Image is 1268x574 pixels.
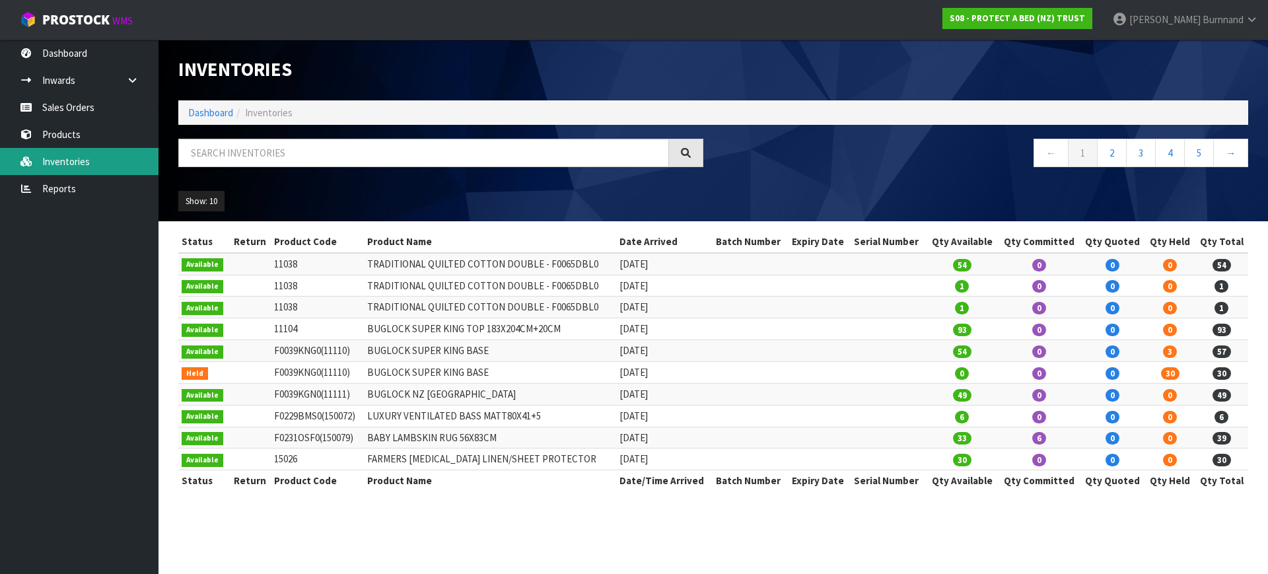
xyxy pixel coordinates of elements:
[1215,302,1228,314] span: 1
[998,470,1080,491] th: Qty Committed
[1161,367,1180,380] span: 30
[713,470,789,491] th: Batch Number
[616,405,713,427] td: [DATE]
[998,231,1080,252] th: Qty Committed
[1106,454,1119,466] span: 0
[1184,139,1214,167] a: 5
[1145,470,1195,491] th: Qty Held
[616,231,713,252] th: Date Arrived
[42,11,110,28] span: ProStock
[616,362,713,384] td: [DATE]
[364,253,616,275] td: TRADITIONAL QUILTED COTTON DOUBLE - F0065DBL0
[271,340,364,362] td: F0039KNG0
[1163,411,1177,423] span: 0
[271,297,364,318] td: 11038
[1032,324,1046,336] span: 0
[229,470,271,491] th: Return
[271,362,364,384] td: F0039KNG0
[616,427,713,448] td: [DATE]
[364,470,616,491] th: Product Name
[1032,367,1046,380] span: 0
[271,318,364,340] td: 11104
[1163,454,1177,466] span: 0
[364,297,616,318] td: TRADITIONAL QUILTED COTTON DOUBLE - F0065DBL0
[271,231,364,252] th: Product Code
[364,405,616,427] td: LUXURY VENTILATED BASS MATT80X41+5
[271,427,364,448] td: F0231OSF0
[178,470,229,491] th: Status
[616,297,713,318] td: [DATE]
[1032,280,1046,293] span: 0
[364,275,616,297] td: TRADITIONAL QUILTED COTTON DOUBLE - F0065DBL0
[364,427,616,448] td: BABY LAMBSKIN RUG 56X83CM
[713,231,789,252] th: Batch Number
[1080,470,1145,491] th: Qty Quoted
[322,410,355,422] span: (150072)
[1213,139,1248,167] a: →
[1106,367,1119,380] span: 0
[1106,302,1119,314] span: 0
[1106,259,1119,271] span: 0
[927,231,998,252] th: Qty Available
[789,231,851,252] th: Expiry Date
[1032,259,1046,271] span: 0
[1106,432,1119,445] span: 0
[1213,345,1231,358] span: 57
[1163,432,1177,445] span: 0
[927,470,998,491] th: Qty Available
[851,231,927,252] th: Serial Number
[182,367,208,380] span: Held
[182,454,223,467] span: Available
[955,280,969,293] span: 1
[953,345,971,358] span: 54
[1129,13,1201,26] span: [PERSON_NAME]
[1032,432,1046,445] span: 6
[953,432,971,445] span: 33
[178,191,225,212] button: Show: 10
[616,318,713,340] td: [DATE]
[953,389,971,402] span: 49
[320,431,353,444] span: (150079)
[1106,345,1119,358] span: 0
[723,139,1248,171] nav: Page navigation
[1163,324,1177,336] span: 0
[1213,454,1231,466] span: 30
[1126,139,1156,167] a: 3
[1195,231,1248,252] th: Qty Total
[182,410,223,423] span: Available
[1032,411,1046,423] span: 0
[188,106,233,119] a: Dashboard
[321,344,350,357] span: (11110)
[178,231,229,252] th: Status
[321,388,350,400] span: (11111)
[229,231,271,252] th: Return
[112,15,133,27] small: WMS
[953,259,971,271] span: 54
[271,470,364,491] th: Product Code
[182,280,223,293] span: Available
[271,253,364,275] td: 11038
[1032,389,1046,402] span: 0
[1163,302,1177,314] span: 0
[1213,432,1231,445] span: 39
[1213,389,1231,402] span: 49
[1163,259,1177,271] span: 0
[1215,411,1228,423] span: 6
[1106,280,1119,293] span: 0
[1163,280,1177,293] span: 0
[1068,139,1098,167] a: 1
[851,470,927,491] th: Serial Number
[616,383,713,405] td: [DATE]
[616,340,713,362] td: [DATE]
[364,340,616,362] td: BUGLOCK SUPER KING BASE
[178,139,669,167] input: Search inventories
[178,59,703,81] h1: Inventories
[616,253,713,275] td: [DATE]
[182,345,223,359] span: Available
[182,432,223,445] span: Available
[1032,345,1046,358] span: 0
[182,258,223,271] span: Available
[953,454,971,466] span: 30
[182,389,223,402] span: Available
[245,106,293,119] span: Inventories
